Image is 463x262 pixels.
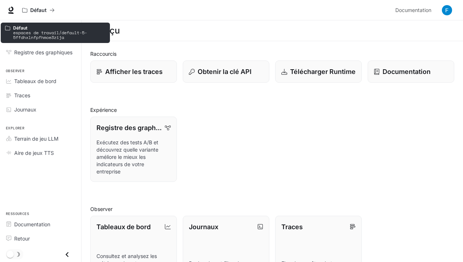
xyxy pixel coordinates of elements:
font: Afficher les traces [105,68,163,75]
button: Obtenir la clé API [183,60,269,83]
font: Télécharger Runtime [290,68,356,75]
font: Défaut [13,25,27,31]
font: Traces [14,92,30,98]
font: Tableaux de bord [14,78,56,84]
button: Avatar de l'utilisateur [440,3,454,17]
font: Tableaux de bord [96,223,151,231]
font: Raccourcis [90,51,116,57]
img: Avatar de l'utilisateur [442,5,452,15]
font: espaces de travail/default-5-5ffdhxlnfpfhmoe3zija [13,30,87,40]
span: Basculement du mode sombre [7,250,14,258]
font: Terrain de jeu LLM [14,136,59,142]
font: Observer [6,69,24,73]
a: Tableaux de bord [3,75,78,87]
font: Traces [281,223,303,231]
a: Traces [3,89,78,102]
a: Télécharger Runtime [275,60,362,83]
font: Exécutez des tests A/B et découvrez quelle variante améliore le mieux les indicateurs de votre en... [96,139,158,175]
a: Documentation [368,60,454,83]
font: Retour [14,235,30,242]
a: Registre des graphiques [3,46,78,59]
font: Aire de jeux TTS [14,150,54,156]
font: Registre des graphiques [14,49,72,55]
a: Terrain de jeu LLM [3,132,78,145]
font: Journaux [14,106,36,113]
font: Expérience [90,107,117,113]
font: Documentation [14,221,50,227]
font: Registre des graphiques [96,124,173,132]
a: Documentation [3,218,78,231]
font: Observer [90,206,112,212]
font: Défaut [30,7,47,13]
a: Journaux [3,103,78,116]
a: Documentation [392,3,437,17]
font: Obtenir la clé API [198,68,252,75]
font: Documentation [395,7,431,13]
font: Explorer [6,126,24,130]
button: Fermer le tiroir [59,247,75,262]
a: Retour [3,232,78,245]
button: Tous les espaces de travail [19,3,58,17]
font: Journaux [189,223,218,231]
a: Aire de jeux TTS [3,146,78,159]
font: Ressources [6,211,29,216]
a: Registre des graphiquesExécutez des tests A/B et découvrez quelle variante améliore le mieux les ... [90,117,177,182]
a: Afficher les traces [90,60,177,83]
font: Documentation [383,68,431,75]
